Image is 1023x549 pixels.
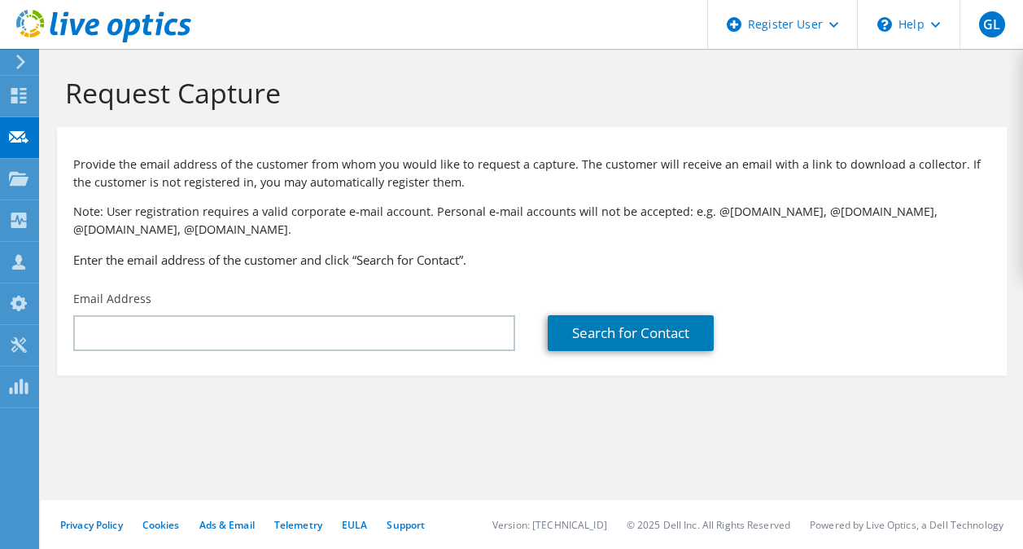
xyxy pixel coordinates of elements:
[73,251,990,269] h3: Enter the email address of the customer and click “Search for Contact”.
[387,518,425,532] a: Support
[492,518,607,532] li: Version: [TECHNICAL_ID]
[142,518,180,532] a: Cookies
[979,11,1005,37] span: GL
[342,518,367,532] a: EULA
[877,17,892,32] svg: \n
[60,518,123,532] a: Privacy Policy
[73,156,990,191] p: Provide the email address of the customer from whom you would like to request a capture. The cust...
[199,518,255,532] a: Ads & Email
[810,518,1003,532] li: Powered by Live Optics, a Dell Technology
[73,203,990,239] p: Note: User registration requires a valid corporate e-mail account. Personal e-mail accounts will ...
[274,518,322,532] a: Telemetry
[548,315,714,351] a: Search for Contact
[627,518,790,532] li: © 2025 Dell Inc. All Rights Reserved
[65,76,990,110] h1: Request Capture
[73,291,151,307] label: Email Address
